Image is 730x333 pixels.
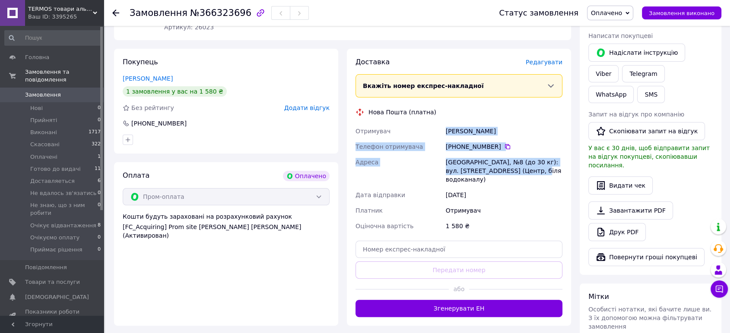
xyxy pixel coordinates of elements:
span: Без рейтингу [131,104,174,111]
span: Дата відправки [355,192,405,198]
div: Кошти будуть зараховані на розрахунковий рахунок [123,212,330,240]
button: Чат з покупцем [711,280,728,298]
span: Доставляеться [30,177,75,185]
span: 1717 [89,129,101,136]
div: [PERSON_NAME] [444,123,564,139]
span: TERMOS товари альтернативної енергетики [28,5,93,13]
span: Додати відгук [284,104,330,111]
span: Оціночна вартість [355,223,413,229]
button: Згенерувати ЕН [355,300,562,317]
span: Замовлення [130,8,187,18]
span: Приймає рішення [30,246,83,254]
div: Нова Пошта (платна) [366,108,438,116]
div: Повернутися назад [112,9,119,17]
button: Замовлення виконано [642,6,721,19]
span: 6 [98,177,101,185]
span: 8 [98,222,101,229]
span: Оплата [123,171,149,179]
span: Замовлення [25,91,61,99]
div: Статус замовлення [499,9,578,17]
button: Видати чек [588,176,653,195]
span: Запит на відгук про компанію [588,111,684,118]
span: Оплачено [591,9,622,16]
span: 0 [98,246,101,254]
input: Номер експрес-накладної [355,241,562,258]
span: Оплачені [30,153,57,161]
span: Не вдалось зв'язатись [30,189,96,197]
span: Артикул: 26023 [164,24,214,31]
a: Viber [588,65,619,82]
span: Вкажіть номер експрес-накладної [363,82,484,89]
button: SMS [637,86,665,103]
span: Адреса [355,159,378,166]
span: Виконані [30,129,57,136]
span: 0 [98,104,101,112]
span: Показники роботи компанії [25,308,80,324]
span: Готово до видачі [30,165,81,173]
span: Отримувач [355,128,390,135]
span: Доставка [355,58,390,66]
span: Головна [25,53,49,61]
div: Ваш ID: 3395265 [28,13,104,21]
span: Покупець [123,58,158,66]
span: Повідомлення [25,264,67,271]
span: або [449,285,470,293]
span: Замовлення та повідомлення [25,68,104,84]
span: Нові [30,104,43,112]
a: [PERSON_NAME] [123,75,173,82]
a: WhatsApp [588,86,634,103]
span: 0 [98,116,101,124]
span: Особисті нотатки, які бачите лише ви. З їх допомогою можна фільтрувати замовлення [588,306,711,330]
button: Надіслати інструкцію [588,44,685,62]
span: №366323696 [190,8,251,18]
span: 0 [98,234,101,242]
span: Написати покупцеві [588,32,653,39]
span: У вас є 30 днів, щоб відправити запит на відгук покупцеві, скопіювавши посилання. [588,145,710,169]
div: Оплачено [283,171,330,181]
span: Платник [355,207,383,214]
span: Очікуємо оплату [30,234,79,242]
div: [PHONE_NUMBER] [446,142,562,151]
span: 0 [98,189,101,197]
span: Телефон отримувача [355,143,423,150]
button: Скопіювати запит на відгук [588,122,705,140]
span: Замовлення виконано [649,10,714,16]
span: 1 [98,153,101,161]
span: 11 [95,165,101,173]
div: 1 580 ₴ [444,218,564,234]
button: Повернути гроші покупцеві [588,248,705,266]
a: Telegram [622,65,664,82]
div: [DATE] [444,187,564,203]
span: Товари та послуги [25,278,80,286]
span: Редагувати [526,59,562,66]
span: Мітки [588,292,609,301]
div: [GEOGRAPHIC_DATA], №8 (до 30 кг): вул. [STREET_ADDRESS] (Центр, біля водоканалу) [444,154,564,187]
span: [DEMOGRAPHIC_DATA] [25,293,89,301]
div: Отримувач [444,203,564,218]
span: Скасовані [30,141,60,148]
span: Не знаю, що з ним робити [30,201,98,217]
span: 0 [98,201,101,217]
div: [FC_Acquiring] Prom site [PERSON_NAME] [PERSON_NAME] (Активирован) [123,223,330,240]
div: [PHONE_NUMBER] [130,119,187,128]
div: 1 замовлення у вас на 1 580 ₴ [123,86,227,97]
input: Пошук [4,30,102,46]
span: Очікує відвантаження [30,222,96,229]
a: Завантажити PDF [588,201,673,220]
a: Друк PDF [588,223,646,241]
span: Прийняті [30,116,57,124]
span: 322 [92,141,101,148]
